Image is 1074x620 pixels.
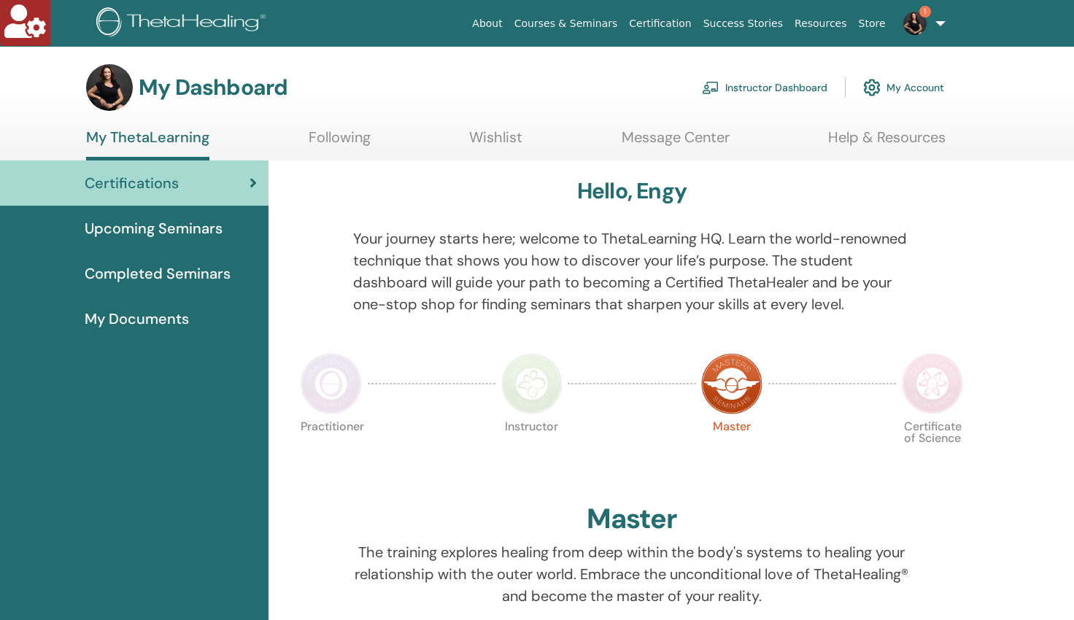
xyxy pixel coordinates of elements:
[623,10,697,37] a: Certification
[353,228,911,315] p: Your journey starts here; welcome to ThetaLearning HQ. Learn the world-renowned technique that sh...
[509,10,624,37] a: Courses & Seminars
[903,12,927,35] img: default.jpg
[577,178,687,204] h3: Hello, Engy
[622,128,730,157] a: Message Center
[501,421,563,482] p: Instructor
[139,74,287,101] h3: My Dashboard
[501,353,563,414] img: Instructor
[301,421,362,482] p: Practitioner
[698,10,789,37] a: Success Stories
[863,75,881,100] img: cog.svg
[701,353,762,414] img: Master
[85,308,189,330] span: My Documents
[828,128,946,157] a: Help & Resources
[919,6,931,18] span: 1
[85,172,179,194] span: Certifications
[466,10,508,37] a: About
[85,217,223,239] span: Upcoming Seminars
[96,7,271,40] img: logo.png
[853,10,892,37] a: Store
[702,71,827,104] a: Instructor Dashboard
[789,10,853,37] a: Resources
[86,128,209,160] a: My ThetaLearning
[902,353,963,414] img: Certificate of Science
[587,503,677,536] h2: Master
[469,128,522,157] a: Wishlist
[86,64,133,111] img: default.jpg
[701,421,762,482] p: Master
[863,71,944,104] a: My Account
[902,421,963,482] p: Certificate of Science
[85,263,231,284] span: Completed Seminars
[301,353,362,414] img: Practitioner
[353,541,911,607] p: The training explores healing from deep within the body's systems to healing your relationship wi...
[309,128,371,157] a: Following
[702,81,719,94] img: chalkboard-teacher.svg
